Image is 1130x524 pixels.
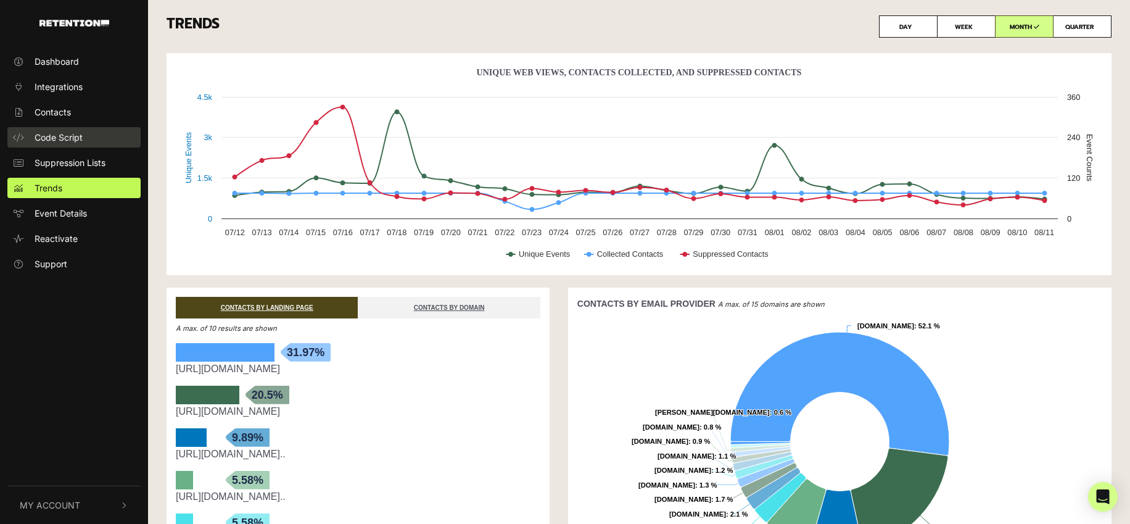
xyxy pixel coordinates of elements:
[35,257,67,270] span: Support
[576,228,596,237] text: 07/25
[879,15,938,38] label: DAY
[414,228,434,237] text: 07/19
[683,228,703,237] text: 07/29
[7,102,141,122] a: Contacts
[630,228,650,237] text: 07/27
[549,228,569,237] text: 07/24
[638,481,695,489] tspan: [DOMAIN_NAME]
[136,75,208,83] div: Keywords by Traffic
[7,254,141,274] a: Support
[281,343,331,362] span: 31.97%
[176,489,540,504] div: https://www.getsuperspace.com/web-pixels@73b305c4w82c1918fpb7086179m603a4010/
[7,203,141,223] a: Event Details
[7,486,141,524] button: My Account
[176,62,1102,272] svg: Unique Web Views, Contacts Collected, And Suppressed Contacts
[658,452,736,460] text: : 1.1 %
[176,406,280,417] a: [URL][DOMAIN_NAME]
[638,481,717,489] text: : 1.3 %
[197,173,213,183] text: 1.5k
[245,386,289,404] span: 20.5%
[643,423,699,431] tspan: [DOMAIN_NAME]
[995,15,1054,38] label: MONTH
[846,228,865,237] text: 08/04
[655,409,791,416] text: : 0.6 %
[358,297,540,318] a: CONTACTS BY DOMAIN
[208,214,212,223] text: 0
[1067,173,1080,183] text: 120
[176,297,358,318] a: CONTACTS BY LANDING PAGE
[926,228,946,237] text: 08/07
[35,55,79,68] span: Dashboard
[632,438,710,445] text: : 0.9 %
[20,20,30,30] img: logo_orange.svg
[35,156,105,169] span: Suppression Lists
[306,228,326,237] text: 07/15
[981,228,1000,237] text: 08/09
[654,467,711,474] tspan: [DOMAIN_NAME]
[252,228,272,237] text: 07/13
[819,228,838,237] text: 08/03
[468,228,488,237] text: 07/21
[176,491,286,502] a: [URL][DOMAIN_NAME]..
[35,20,60,30] div: v 4.0.24
[654,467,733,474] text: : 1.2 %
[711,228,730,237] text: 07/30
[33,74,43,84] img: tab_domain_overview_orange.svg
[225,228,245,237] text: 07/12
[1067,133,1080,142] text: 240
[7,228,141,249] a: Reactivate
[603,228,622,237] text: 07/26
[176,324,277,333] em: A max. of 10 results are shown
[937,15,996,38] label: WEEK
[899,228,919,237] text: 08/06
[597,249,663,259] text: Collected Contacts
[1085,134,1094,181] text: Event Counts
[1067,93,1080,102] text: 360
[176,362,540,376] div: https://www.getsuperspace.com/products/the-big-set
[857,322,914,330] tspan: [DOMAIN_NAME]
[577,299,716,309] strong: CONTACTS BY EMAIL PROVIDER
[123,74,133,84] img: tab_keywords_by_traffic_grey.svg
[658,452,714,460] tspan: [DOMAIN_NAME]
[387,228,406,237] text: 07/18
[226,428,270,447] span: 9.89%
[176,364,280,374] a: [URL][DOMAIN_NAME]
[35,106,71,119] span: Contacts
[669,510,748,518] text: : 2.1 %
[1088,482,1118,512] div: Open Intercom Messenger
[718,300,825,309] em: A max. of 15 domains are shown
[35,207,87,220] span: Event Details
[1034,228,1054,237] text: 08/11
[176,449,286,459] a: [URL][DOMAIN_NAME]..
[632,438,688,445] tspan: [DOMAIN_NAME]
[20,32,30,42] img: website_grey.svg
[522,228,542,237] text: 07/23
[7,178,141,198] a: Trends
[738,228,757,237] text: 07/31
[32,32,136,42] div: Domain: [DOMAIN_NAME]
[477,68,802,77] text: Unique Web Views, Contacts Collected, And Suppressed Contacts
[197,93,213,102] text: 4.5k
[167,15,1111,38] h3: TRENDS
[20,499,80,512] span: My Account
[7,127,141,148] a: Code Script
[519,249,570,259] text: Unique Events
[873,228,893,237] text: 08/05
[176,447,540,462] div: https://www.getsuperspace.com/web-pixels@73b305c4w82c1918fpb7086179m603a4010/products/the-big-set
[954,228,973,237] text: 08/08
[184,132,193,183] text: Unique Events
[657,228,677,237] text: 07/28
[693,249,768,259] text: Suppressed Contacts
[39,20,109,27] img: Retention.com
[226,471,270,489] span: 5.58%
[35,181,62,194] span: Trends
[204,133,212,142] text: 3k
[7,51,141,72] a: Dashboard
[441,228,461,237] text: 07/20
[654,496,733,503] text: : 1.7 %
[279,228,299,237] text: 07/14
[1067,214,1071,223] text: 0
[654,496,711,503] tspan: [DOMAIN_NAME]
[35,232,78,245] span: Reactivate
[1007,228,1027,237] text: 08/10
